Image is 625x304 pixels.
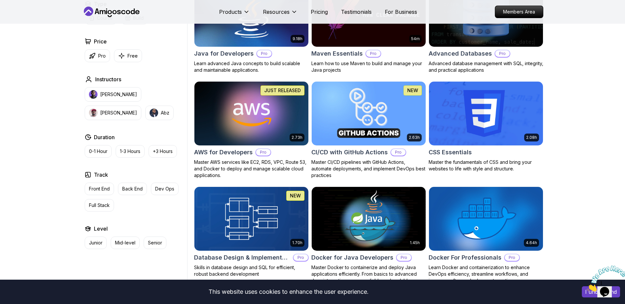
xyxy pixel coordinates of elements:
p: Master AWS services like EC2, RDS, VPC, Route 53, and Docker to deploy and manage scalable cloud ... [194,159,309,179]
a: Testimonials [341,8,372,16]
img: CSS Essentials card [429,82,543,145]
h2: Maven Essentials [311,49,363,58]
p: NEW [290,192,301,199]
button: Accept cookies [582,286,620,297]
h2: Docker For Professionals [429,253,501,262]
button: +3 Hours [149,145,177,158]
p: 1.45h [410,240,420,245]
h2: Track [94,171,108,179]
p: 4.64h [526,240,537,245]
p: Pro [98,53,106,59]
img: Docker for Java Developers card [312,187,426,251]
button: Senior [144,237,166,249]
p: NEW [407,87,418,94]
a: Docker for Java Developers card1.45hDocker for Java DevelopersProMaster Docker to containerize an... [311,187,426,291]
p: Back End [122,186,143,192]
a: CI/CD with GitHub Actions card2.63hNEWCI/CD with GitHub ActionsProMaster CI/CD pipelines with Git... [311,81,426,179]
p: 1.70h [292,240,302,245]
img: Docker For Professionals card [429,187,543,251]
button: Full Stack [85,199,114,212]
button: Products [219,8,250,21]
button: instructor img[PERSON_NAME] [85,106,141,120]
iframe: chat widget [584,263,625,294]
img: instructor img [89,90,98,99]
p: Junior [89,240,102,246]
p: Abz [161,110,169,116]
p: Pro [397,254,411,261]
button: Resources [263,8,298,21]
h2: Java for Developers [194,49,254,58]
p: 9.18h [293,36,302,41]
img: Database Design & Implementation card [194,187,308,251]
p: Full Stack [89,202,110,209]
button: instructor img[PERSON_NAME] [85,87,141,102]
img: Chat attention grabber [3,3,43,29]
a: Docker For Professionals card4.64hDocker For ProfessionalsProLearn Docker and containerization to... [429,187,543,284]
button: Junior [85,237,107,249]
p: 2.08h [526,135,537,140]
h2: Level [94,225,108,233]
p: Mid-level [115,240,135,246]
img: instructor img [150,109,158,117]
p: 2.63h [409,135,420,140]
p: Resources [263,8,290,16]
p: Master CI/CD pipelines with GitHub Actions, automate deployments, and implement DevOps best pract... [311,159,426,179]
h2: Database Design & Implementation [194,253,290,262]
button: 1-3 Hours [116,145,145,158]
p: Pro [505,254,519,261]
h2: Instructors [95,75,121,83]
h2: Advanced Databases [429,49,492,58]
button: instructor imgAbz [145,106,174,120]
h2: Duration [94,133,115,141]
p: Pro [391,149,406,156]
a: CSS Essentials card2.08hCSS EssentialsMaster the fundamentals of CSS and bring your websites to l... [429,81,543,172]
h2: Docker for Java Developers [311,253,393,262]
p: Senior [148,240,162,246]
p: Learn advanced Java concepts to build scalable and maintainable applications. [194,60,309,73]
p: Master Docker to containerize and deploy Java applications efficiently. From basics to advanced J... [311,264,426,291]
button: Pro [85,49,110,62]
img: AWS for Developers card [194,82,308,145]
p: Products [219,8,242,16]
p: Pro [256,149,270,156]
button: 0-1 Hour [85,145,112,158]
p: [PERSON_NAME] [100,110,137,116]
p: 54m [411,36,420,41]
div: This website uses cookies to enhance the user experience. [5,285,572,299]
a: For Business [385,8,417,16]
p: 0-1 Hour [89,148,107,155]
p: Front End [89,186,110,192]
p: Learn Docker and containerization to enhance DevOps efficiency, streamline workflows, and improve... [429,264,543,284]
p: Pro [366,50,381,57]
button: Free [114,49,142,62]
p: Dev Ops [155,186,174,192]
p: Pro [495,50,510,57]
p: Free [128,53,138,59]
p: JUST RELEASED [264,87,301,94]
p: Pro [294,254,308,261]
a: AWS for Developers card2.73hJUST RELEASEDAWS for DevelopersProMaster AWS services like EC2, RDS, ... [194,81,309,179]
button: Dev Ops [151,183,179,195]
p: 1-3 Hours [120,148,140,155]
span: 1 [3,3,5,8]
p: 2.73h [292,135,302,140]
p: +3 Hours [153,148,173,155]
p: Skills in database design and SQL for efficient, robust backend development [194,264,309,277]
button: Front End [85,183,114,195]
p: Learn how to use Maven to build and manage your Java projects [311,60,426,73]
a: Database Design & Implementation card1.70hNEWDatabase Design & ImplementationProSkills in databas... [194,187,309,277]
button: Back End [118,183,147,195]
p: Pro [257,50,271,57]
a: Members Area [495,6,543,18]
p: Advanced database management with SQL, integrity, and practical applications [429,60,543,73]
p: [PERSON_NAME] [100,91,137,98]
a: Pricing [311,8,328,16]
img: instructor img [89,109,98,117]
img: CI/CD with GitHub Actions card [312,82,426,145]
button: Mid-level [111,237,140,249]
